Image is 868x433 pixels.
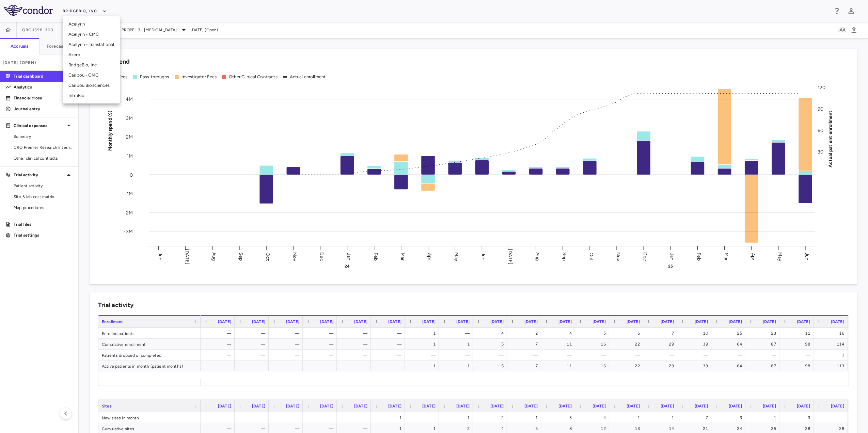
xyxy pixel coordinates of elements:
li: Acelyrin [63,19,120,29]
li: Acelyrin - CMC [63,29,120,39]
li: Caribou - CMC [63,70,120,80]
li: IntraBio [63,91,120,101]
li: Caribou Biosciences [63,80,120,91]
li: Akero [63,50,120,60]
li: BridgeBio, Inc. [63,60,120,70]
li: Acelyrin - Translational [63,39,120,50]
ul: Menu [63,16,120,103]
